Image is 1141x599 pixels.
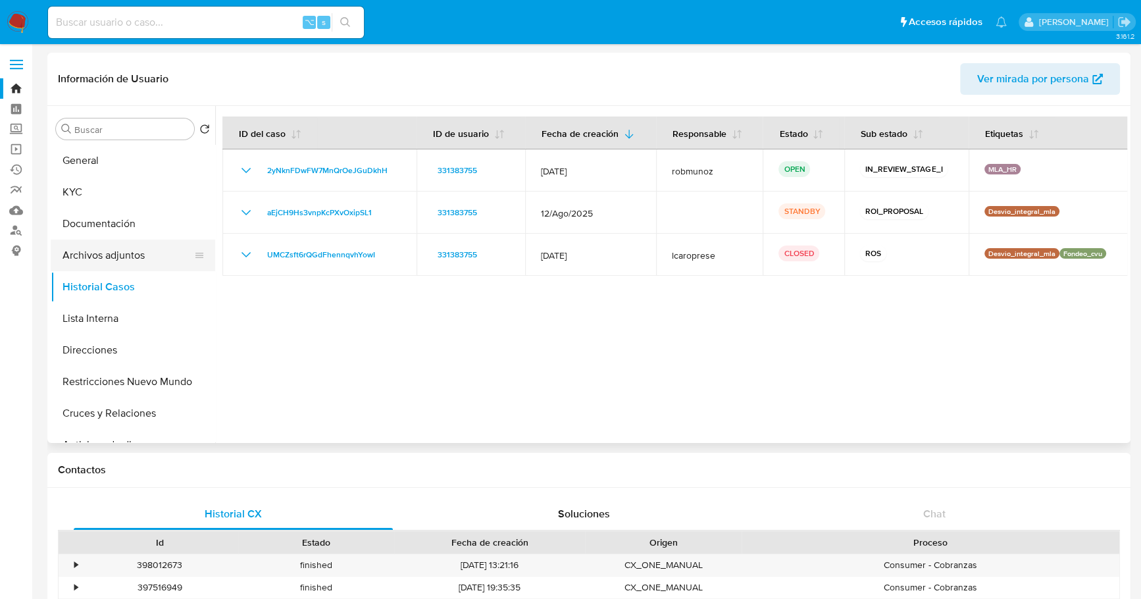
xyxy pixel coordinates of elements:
[51,271,215,303] button: Historial Casos
[61,124,72,134] button: Buscar
[51,240,205,271] button: Archivos adjuntos
[923,506,946,521] span: Chat
[51,429,215,461] button: Anticipos de dinero
[394,577,585,598] div: [DATE] 19:35:35
[51,398,215,429] button: Cruces y Relaciones
[585,577,742,598] div: CX_ONE_MANUAL
[51,176,215,208] button: KYC
[742,554,1119,576] div: Consumer - Cobranzas
[960,63,1120,95] button: Ver mirada por persona
[51,366,215,398] button: Restricciones Nuevo Mundo
[585,554,742,576] div: CX_ONE_MANUAL
[1038,16,1113,28] p: stefania.bordes@mercadolibre.com
[205,506,262,521] span: Historial CX
[91,536,229,549] div: Id
[58,463,1120,477] h1: Contactos
[74,124,189,136] input: Buscar
[51,145,215,176] button: General
[199,124,210,138] button: Volver al orden por defecto
[594,536,732,549] div: Origen
[977,63,1089,95] span: Ver mirada por persona
[51,303,215,334] button: Lista Interna
[742,577,1119,598] div: Consumer - Cobranzas
[48,14,364,31] input: Buscar usuario o caso...
[51,334,215,366] button: Direcciones
[247,536,386,549] div: Estado
[82,554,238,576] div: 398012673
[1117,15,1131,29] a: Salir
[332,13,359,32] button: search-icon
[322,16,326,28] span: s
[751,536,1110,549] div: Proceso
[403,536,576,549] div: Fecha de creación
[557,506,609,521] span: Soluciones
[238,554,395,576] div: finished
[394,554,585,576] div: [DATE] 13:21:16
[51,208,215,240] button: Documentación
[82,577,238,598] div: 397516949
[996,16,1007,28] a: Notificaciones
[74,559,78,571] div: •
[909,15,982,29] span: Accesos rápidos
[238,577,395,598] div: finished
[304,16,314,28] span: ⌥
[74,581,78,594] div: •
[58,72,168,86] h1: Información de Usuario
